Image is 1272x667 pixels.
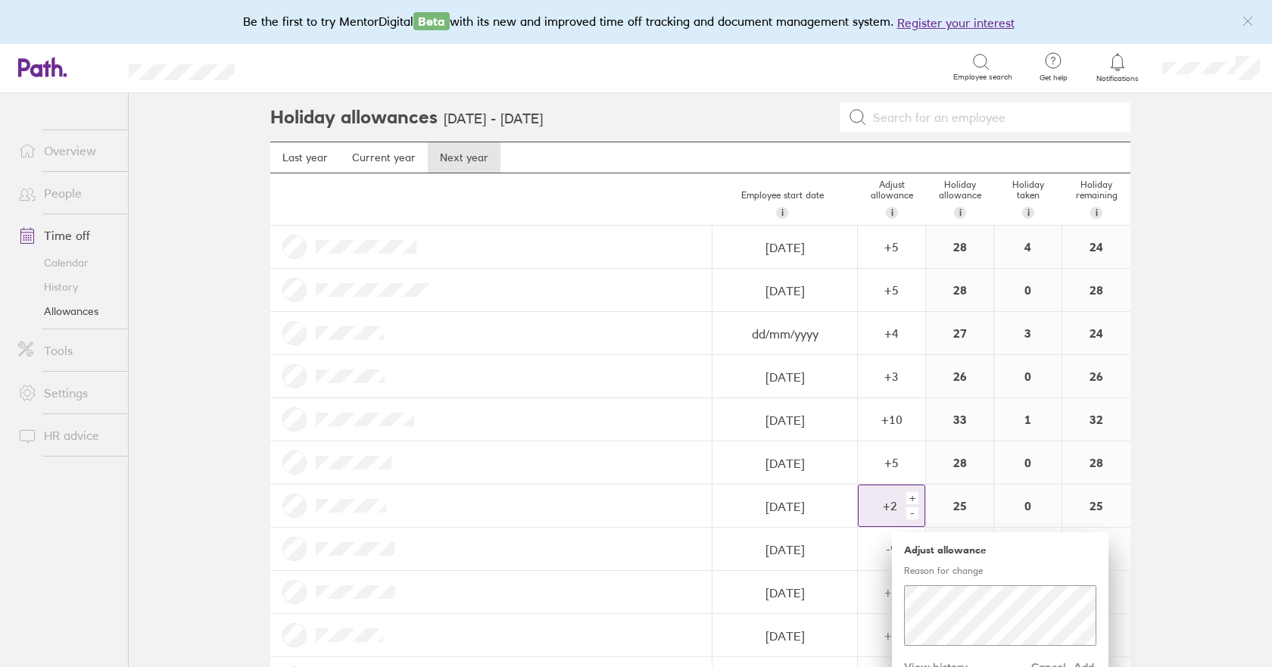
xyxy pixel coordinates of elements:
[859,283,924,297] div: + 5
[926,269,993,311] div: 28
[859,369,924,383] div: + 3
[959,207,962,219] span: i
[994,355,1062,397] div: 0
[859,499,903,513] div: + 2
[994,269,1062,311] div: 0
[6,251,128,275] a: Calendar
[859,628,924,642] div: + 3
[713,572,856,614] input: dd/mm/yyyy
[6,378,128,408] a: Settings
[713,399,856,441] input: dd/mm/yyyy
[6,335,128,366] a: Tools
[994,226,1062,268] div: 4
[926,441,993,484] div: 28
[781,207,784,219] span: i
[926,173,994,225] div: Holiday allowance
[1062,485,1130,527] div: 25
[891,207,893,219] span: i
[858,173,926,225] div: Adjust allowance
[897,14,1015,32] button: Register your interest
[926,355,993,397] div: 26
[713,528,856,571] input: dd/mm/yyyy
[713,485,856,528] input: dd/mm/yyyy
[1062,441,1130,484] div: 28
[953,73,1012,82] span: Employee search
[859,326,924,340] div: + 4
[1096,207,1098,219] span: i
[1062,312,1130,354] div: 24
[713,615,856,657] input: dd/mm/yyyy
[243,12,1030,32] div: Be the first to try MentorDigital with its new and improved time off tracking and document manage...
[867,103,1121,132] input: Search for an employee
[859,585,924,599] div: + 1
[428,142,500,173] a: Next year
[444,111,543,127] h3: [DATE] - [DATE]
[859,542,924,556] div: -9
[994,485,1062,527] div: 0
[906,492,918,504] div: +
[1062,269,1130,311] div: 28
[1062,226,1130,268] div: 24
[994,173,1062,225] div: Holiday taken
[6,299,128,323] a: Allowances
[926,485,993,527] div: 25
[904,565,1096,576] p: Reason for change
[994,312,1062,354] div: 3
[859,240,924,254] div: + 5
[1027,207,1030,219] span: i
[276,60,314,73] div: Search
[6,220,128,251] a: Time off
[926,312,993,354] div: 27
[270,93,438,142] h2: Holiday allowances
[6,275,128,299] a: History
[1062,355,1130,397] div: 26
[1029,73,1078,83] span: Get help
[859,456,924,469] div: + 5
[994,441,1062,484] div: 0
[713,226,856,269] input: dd/mm/yyyy
[713,270,856,312] input: dd/mm/yyyy
[340,142,428,173] a: Current year
[906,507,918,519] div: -
[859,413,924,426] div: + 10
[713,356,856,398] input: dd/mm/yyyy
[1062,173,1130,225] div: Holiday remaining
[6,178,128,208] a: People
[713,442,856,485] input: dd/mm/yyyy
[6,136,128,166] a: Overview
[926,398,993,441] div: 33
[926,226,993,268] div: 28
[904,544,1096,556] h5: Adjust allowance
[1093,74,1143,83] span: Notifications
[413,12,450,30] span: Beta
[270,142,340,173] a: Last year
[1093,51,1143,83] a: Notifications
[713,313,856,355] input: dd/mm/yyyy
[706,184,858,225] div: Employee start date
[1062,398,1130,441] div: 32
[6,420,128,450] a: HR advice
[994,398,1062,441] div: 1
